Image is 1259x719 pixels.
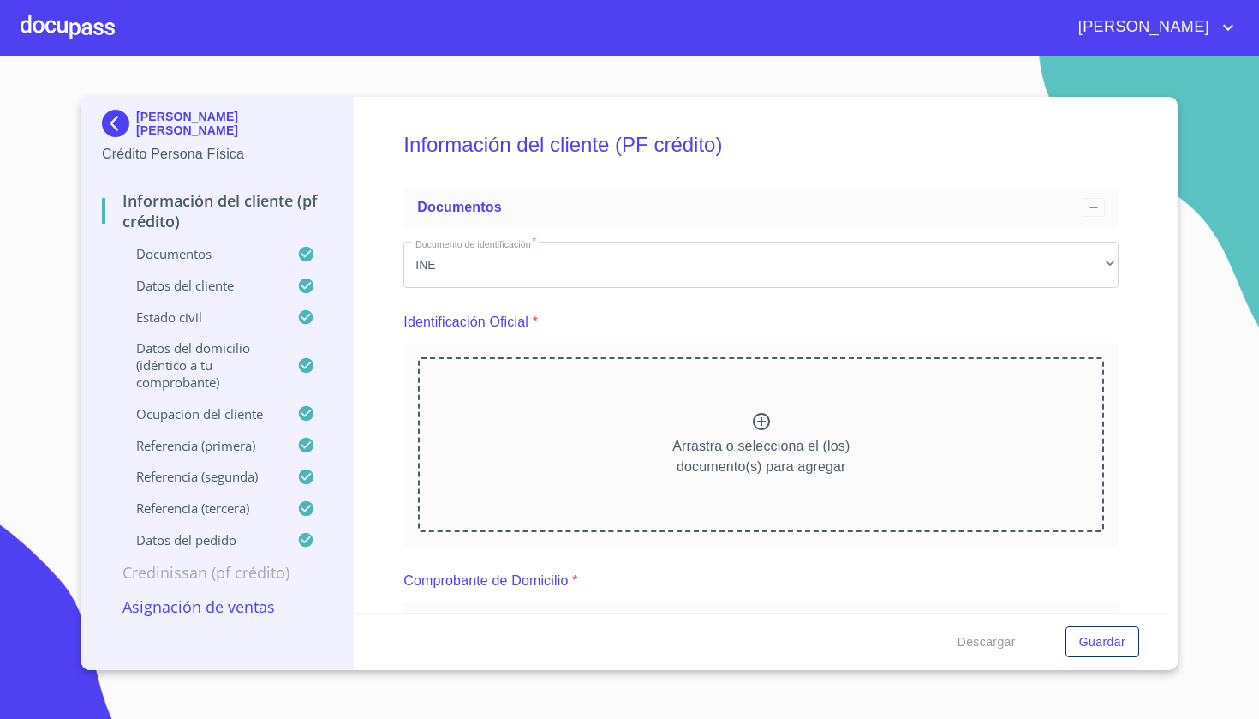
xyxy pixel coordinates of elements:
[102,468,297,485] p: Referencia (segunda)
[102,190,332,231] p: Información del cliente (PF crédito)
[403,187,1119,228] div: Documentos
[102,596,332,617] p: Asignación de Ventas
[951,626,1023,658] button: Descargar
[136,110,332,137] p: [PERSON_NAME] [PERSON_NAME]
[102,110,136,137] img: Docupass spot blue
[1065,626,1139,658] button: Guardar
[403,312,528,333] p: Identificación Oficial
[403,571,568,591] p: Comprobante de Domicilio
[102,531,297,548] p: Datos del pedido
[102,405,297,422] p: Ocupación del Cliente
[1079,632,1125,653] span: Guardar
[102,277,297,294] p: Datos del cliente
[1065,14,1238,41] button: account of current user
[403,110,1119,180] h5: Información del cliente (PF crédito)
[102,144,332,165] p: Crédito Persona Física
[102,245,297,262] p: Documentos
[403,242,1119,288] div: INE
[102,437,297,454] p: Referencia (primera)
[672,436,850,477] p: Arrastra o selecciona el (los) documento(s) para agregar
[958,632,1016,653] span: Descargar
[102,500,297,517] p: Referencia (tercera)
[102,309,297,326] p: Estado Civil
[102,110,332,144] div: [PERSON_NAME] [PERSON_NAME]
[417,200,501,214] span: Documentos
[1065,14,1218,41] span: [PERSON_NAME]
[102,339,297,391] p: Datos del domicilio (idéntico a tu comprobante)
[102,562,332,583] p: Credinissan (PF crédito)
